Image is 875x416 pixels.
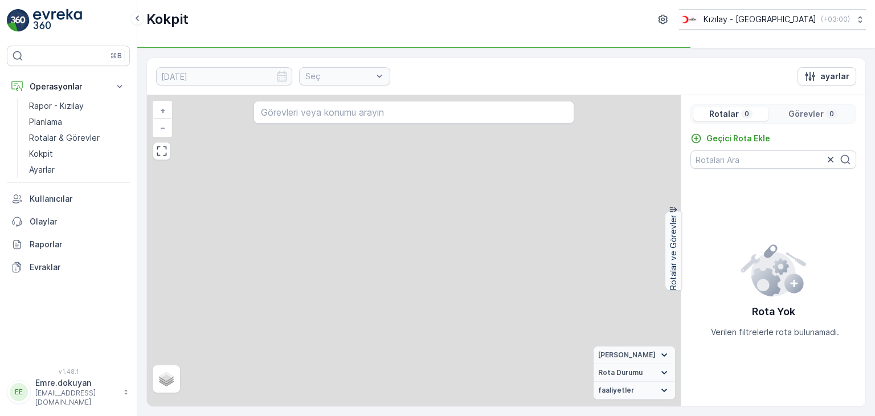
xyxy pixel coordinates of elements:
[33,9,82,32] img: logo_light-DOdMpM7g.png
[24,146,130,162] a: Kokpit
[594,364,675,382] summary: Rota Durumu
[29,164,55,176] p: Ayarlar
[154,119,171,136] a: Uzaklaştır
[690,133,770,144] a: Geçici Rota Ekle
[30,262,125,273] p: Evraklar
[7,210,130,233] a: Olaylar
[821,15,850,24] p: ( +03:00 )
[111,51,122,60] p: ⌘B
[35,377,117,389] p: Emre.dokuyan
[160,123,166,132] span: −
[30,239,125,250] p: Raporlar
[154,102,171,119] a: Yakınlaştır
[24,130,130,146] a: Rotalar & Görevler
[24,98,130,114] a: Rapor - Kızılay
[7,377,130,407] button: EEEmre.dokuyan[EMAIL_ADDRESS][DOMAIN_NAME]
[160,105,165,115] span: +
[146,10,189,28] p: Kokpit
[35,389,117,407] p: [EMAIL_ADDRESS][DOMAIN_NAME]
[798,67,856,85] button: ayarlar
[24,114,130,130] a: Planlama
[10,383,28,401] div: EE
[30,216,125,227] p: Olaylar
[679,13,699,26] img: k%C4%B1z%C4%B1lay_D5CCths_t1JZB0k.png
[598,368,643,377] span: Rota Durumu
[679,9,866,30] button: Kızılay - [GEOGRAPHIC_DATA](+03:00)
[788,108,824,120] p: Görevler
[668,215,679,290] p: Rotalar ve Görevler
[7,187,130,210] a: Kullanıcılar
[711,327,839,338] p: Verilen filtrelerle rota bulunamadı.
[30,81,107,92] p: Operasyonlar
[594,346,675,364] summary: [PERSON_NAME]
[704,14,816,25] p: Kızılay - [GEOGRAPHIC_DATA]
[7,256,130,279] a: Evraklar
[752,304,795,320] p: Rota Yok
[156,67,292,85] input: dd/mm/yyyy
[828,109,835,119] p: 0
[24,162,130,178] a: Ayarlar
[598,386,634,395] span: faaliyetler
[598,350,656,360] span: [PERSON_NAME]
[709,108,739,120] p: Rotalar
[30,193,125,205] p: Kullanıcılar
[29,116,62,128] p: Planlama
[29,148,53,160] p: Kokpit
[154,366,179,391] a: Layers
[29,132,100,144] p: Rotalar & Görevler
[253,101,574,124] input: Görevleri veya konumu arayın
[29,100,84,112] p: Rapor - Kızılay
[706,133,770,144] p: Geçici Rota Ekle
[743,109,750,119] p: 0
[7,368,130,375] span: v 1.48.1
[740,242,807,297] img: config error
[690,150,856,169] input: Rotaları Ara
[7,233,130,256] a: Raporlar
[594,382,675,399] summary: faaliyetler
[7,75,130,98] button: Operasyonlar
[7,9,30,32] img: logo
[820,71,849,82] p: ayarlar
